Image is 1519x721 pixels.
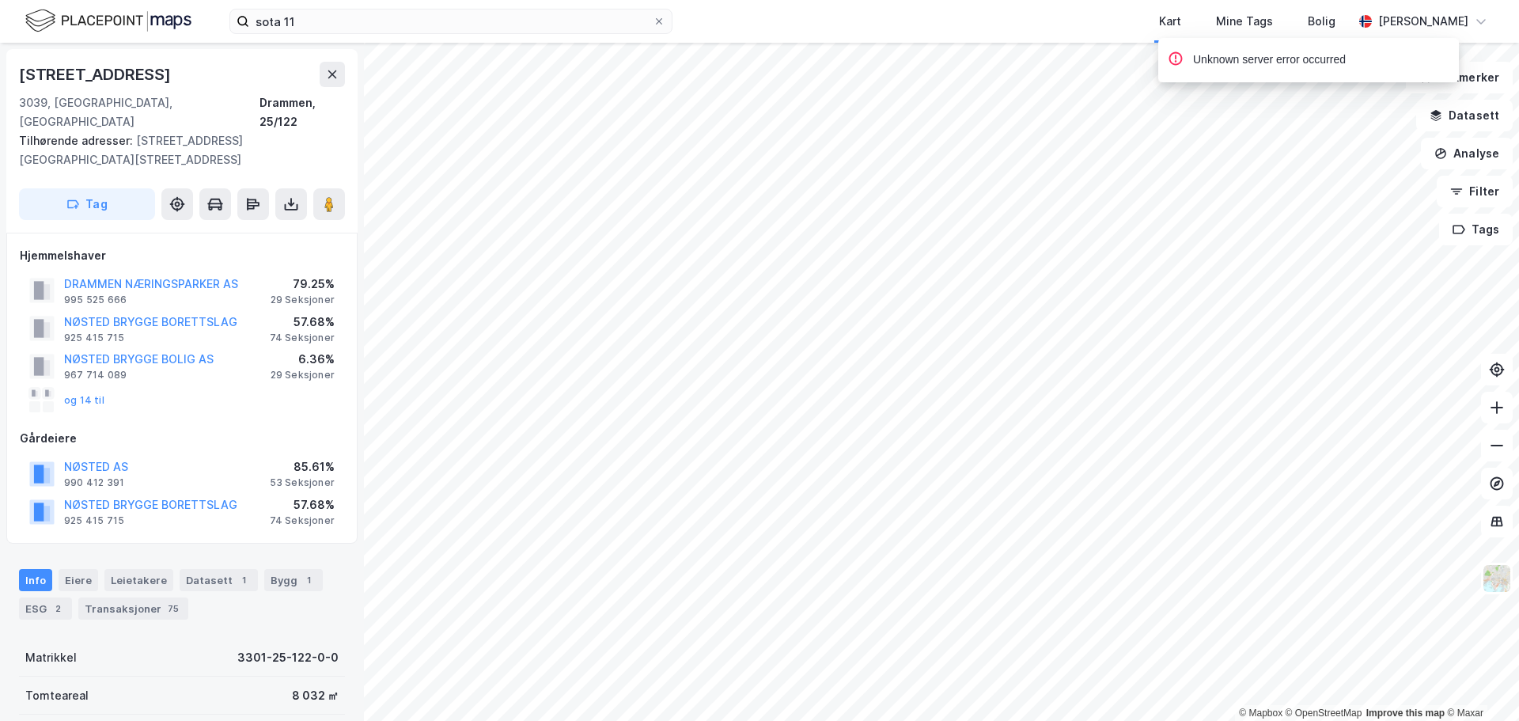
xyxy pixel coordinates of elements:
div: Hjemmelshaver [20,246,344,265]
div: 3301-25-122-0-0 [237,648,339,667]
div: ESG [19,598,72,620]
div: 57.68% [270,313,335,332]
div: Info [19,569,52,591]
div: 925 415 715 [64,514,124,527]
div: Mine Tags [1216,12,1273,31]
div: 2 [50,601,66,617]
a: Mapbox [1239,708,1282,719]
div: Tomteareal [25,686,89,705]
div: 75 [165,601,182,617]
div: 79.25% [271,275,335,294]
div: 29 Seksjoner [271,294,335,306]
a: OpenStreetMap [1286,708,1362,719]
div: Datasett [180,569,258,591]
button: Tags [1439,214,1513,245]
img: logo.f888ab2527a4732fd821a326f86c7f29.svg [25,7,191,35]
div: Kart [1159,12,1181,31]
div: Eiere [59,569,98,591]
iframe: Chat Widget [1440,645,1519,721]
div: 995 525 666 [64,294,127,306]
div: [STREET_ADDRESS][GEOGRAPHIC_DATA][STREET_ADDRESS] [19,131,332,169]
div: 8 032 ㎡ [292,686,339,705]
div: Kontrollprogram for chat [1440,645,1519,721]
div: Unknown server error occurred [1193,51,1346,70]
div: Transaksjoner [78,598,188,620]
span: Tilhørende adresser: [19,134,136,147]
div: 74 Seksjoner [270,514,335,527]
div: Bolig [1308,12,1335,31]
a: Improve this map [1366,708,1445,719]
div: 6.36% [271,350,335,369]
div: [PERSON_NAME] [1378,12,1468,31]
div: 967 714 089 [64,369,127,381]
div: 57.68% [270,495,335,514]
div: Gårdeiere [20,429,344,448]
img: Z [1482,564,1512,594]
div: 53 Seksjoner [270,476,335,489]
div: Leietakere [104,569,173,591]
button: Tag [19,188,155,220]
div: 990 412 391 [64,476,124,489]
div: Matrikkel [25,648,77,667]
div: 74 Seksjoner [270,332,335,344]
div: 29 Seksjoner [271,369,335,381]
input: Søk på adresse, matrikkel, gårdeiere, leietakere eller personer [249,9,653,33]
div: Bygg [264,569,323,591]
div: Drammen, 25/122 [259,93,345,131]
div: 3039, [GEOGRAPHIC_DATA], [GEOGRAPHIC_DATA] [19,93,259,131]
div: 1 [301,572,316,588]
div: 925 415 715 [64,332,124,344]
button: Analyse [1421,138,1513,169]
div: 1 [236,572,252,588]
button: Datasett [1416,100,1513,131]
div: 85.61% [270,457,335,476]
div: [STREET_ADDRESS] [19,62,174,87]
button: Filter [1437,176,1513,207]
